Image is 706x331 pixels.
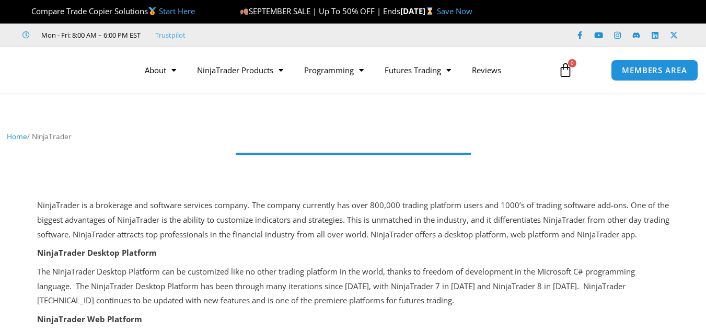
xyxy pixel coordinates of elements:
img: 🥇 [148,7,156,15]
strong: NinjaTrader Web Platform [37,314,142,324]
span: Compare Trade Copier Solutions [22,6,195,16]
a: MEMBERS AREA [611,60,698,81]
nav: Breadcrumb [7,130,699,143]
p: The NinjaTrader Desktop Platform can be customized like no other trading platform in the world, t... [37,265,669,309]
nav: Menu [134,58,551,82]
a: About [134,58,187,82]
a: Trustpilot [155,29,186,41]
span: 0 [568,59,576,67]
p: NinjaTrader is a brokerage and software services company. The company currently has over 800,000 ... [37,198,669,242]
img: 🏆 [23,7,31,15]
a: 0 [542,55,588,85]
a: Start Here [159,6,195,16]
img: 🍂 [240,7,248,15]
a: Reviews [461,58,512,82]
strong: NinjaTrader Desktop Platform [37,247,157,258]
a: Programming [294,58,374,82]
span: MEMBERS AREA [622,66,687,74]
a: Save Now [437,6,472,16]
a: Futures Trading [374,58,461,82]
img: ⌛ [426,7,434,15]
a: Home [7,131,27,141]
img: LogoAI | Affordable Indicators – NinjaTrader [14,51,126,89]
strong: [DATE] [400,6,436,16]
span: SEPTEMBER SALE | Up To 50% OFF | Ends [240,6,400,16]
a: NinjaTrader Products [187,58,294,82]
span: Mon - Fri: 8:00 AM – 6:00 PM EST [39,29,141,41]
